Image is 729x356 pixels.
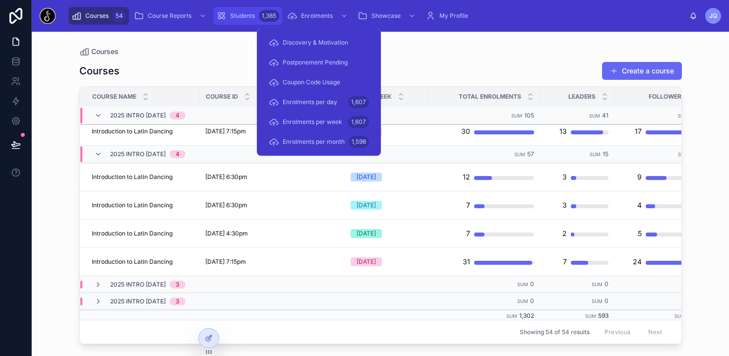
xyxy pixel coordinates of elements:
small: Sum [589,113,600,118]
a: Enrolments per day1,607 [263,93,375,111]
span: Postponement Pending [283,59,348,66]
a: [DATE] [351,201,423,210]
div: 4 [176,150,180,158]
a: Introduction to Latin Dancing [92,230,193,237]
button: Create a course [602,62,682,80]
div: 12 [463,167,470,187]
div: 1,607 [348,116,369,128]
div: 1,385 [259,10,279,22]
span: 41 [602,111,608,119]
div: 3 [176,281,180,289]
div: [DATE] [357,229,376,238]
a: [DATE] [351,229,423,238]
div: [DATE] [357,201,376,210]
span: [DATE] 7:15pm [205,258,246,266]
a: Enrolments per week1,607 [263,113,375,131]
span: [DATE] 6:30pm [205,173,247,181]
a: 4 [615,195,692,215]
div: 3 [562,195,567,215]
span: Showcase [371,12,401,20]
a: Discovery & Motivation [263,34,375,52]
div: 30 [461,121,470,141]
a: 30 [434,121,534,141]
a: 12 [434,167,534,187]
a: [DATE] [351,257,423,266]
h1: Courses [79,64,120,78]
span: Course Reports [148,12,191,20]
span: Introduction to Latin Dancing [92,258,173,266]
span: [DATE] 4:30pm [205,230,248,237]
a: Courses [79,47,119,57]
span: [DATE] 7:15pm [205,127,246,135]
a: Enrolments [284,7,353,25]
a: 9 [615,167,692,187]
div: [DATE] [357,257,376,266]
div: 13 [559,121,567,141]
a: [DATE] 7:15pm [205,258,339,266]
span: Total Enrolments [459,93,521,101]
span: JQ [709,12,717,20]
small: Sum [678,113,689,118]
span: Courses [85,12,109,20]
iframe: Slideout [523,216,729,356]
span: Followers [649,93,685,101]
span: Introduction to Latin Dancing [92,127,173,135]
a: [DATE] [351,173,423,181]
a: [DATE] 4:30pm [205,230,339,237]
a: [DATE] 7:15pm [205,127,339,135]
a: Courses54 [68,7,129,25]
span: Enrolments per month [283,138,345,146]
a: Coupon Code Usage [263,73,375,91]
div: 31 [463,252,470,272]
span: Enrolments per week [283,118,342,126]
a: My Profile [423,7,475,25]
a: Students1,385 [213,7,282,25]
span: 2025 Intro [DATE] [110,150,166,158]
div: [DATE] [357,173,376,181]
a: [DATE] 6:30pm [205,201,339,209]
span: Enrolments [301,12,333,20]
a: Enrolments per month1,598 [263,133,375,151]
div: 9 [637,167,642,187]
div: 3 [176,297,180,305]
div: 17 [635,121,642,141]
div: scrollable content [63,5,689,27]
span: My Profile [439,12,468,20]
span: Introduction to Latin Dancing [92,173,173,181]
a: Introduction to Latin Dancing [92,258,193,266]
small: Sum [517,282,528,287]
div: 54 [113,10,126,22]
span: 2025 Intro [DATE] [110,112,166,119]
a: Postponement Pending [263,54,375,71]
span: Introduction to Latin Dancing [92,230,173,237]
small: Sum [506,313,517,319]
span: 57 [527,150,534,158]
span: Showing 54 of 54 results [520,328,590,336]
a: 7 [434,195,534,215]
a: Introduction to Latin Dancing [92,173,193,181]
span: Discovery & Motivation [283,39,348,47]
div: 4 [637,195,642,215]
small: Sum [517,298,528,304]
span: 15 [603,150,608,158]
a: 7 [434,224,534,243]
a: [DATE] [351,127,423,136]
span: 1,302 [519,312,534,319]
span: [DATE] 6:30pm [205,201,247,209]
a: 13 [546,121,608,141]
small: Sum [511,113,522,118]
span: Leaders [568,93,596,101]
a: [DATE] 6:30pm [205,173,339,181]
span: Students [230,12,255,20]
a: Showcase [355,7,421,25]
a: Introduction to Latin Dancing [92,127,193,135]
a: 31 [434,252,534,272]
span: 2025 Intro [DATE] [110,297,166,305]
span: Courses [91,47,119,57]
a: 17 [615,121,692,141]
a: Introduction to Latin Dancing [92,201,193,209]
a: 3 [546,167,608,187]
small: Sum [678,152,689,157]
small: Sum [590,152,601,157]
